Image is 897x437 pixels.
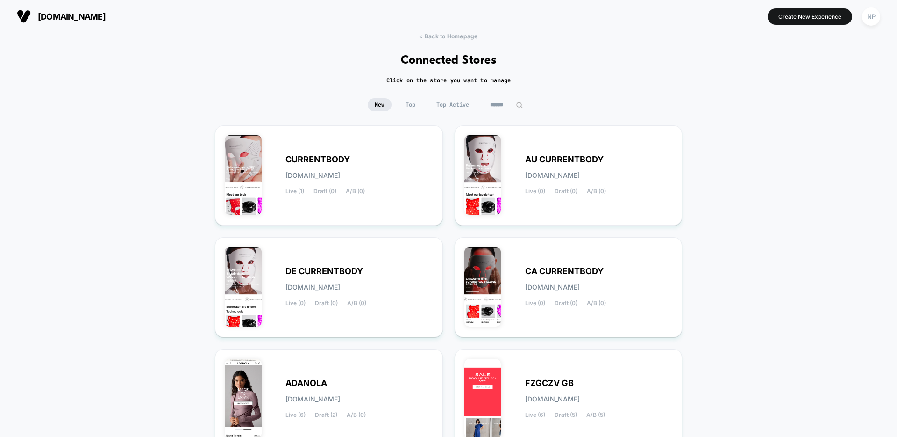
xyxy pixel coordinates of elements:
span: Draft (0) [555,300,577,306]
span: [DOMAIN_NAME] [285,284,340,291]
span: DE CURRENTBODY [285,268,363,275]
img: AU_CURRENTBODY [464,135,501,215]
span: A/B (0) [587,300,606,306]
span: [DOMAIN_NAME] [525,284,580,291]
span: Live (0) [285,300,306,306]
span: [DOMAIN_NAME] [525,172,580,179]
img: Visually logo [17,9,31,23]
span: Live (6) [525,412,545,418]
span: New [368,98,392,111]
span: Draft (2) [315,412,337,418]
span: Live (1) [285,188,304,195]
span: Top [399,98,422,111]
span: A/B (0) [587,188,606,195]
span: ADANOLA [285,380,327,386]
img: edit [516,102,523,109]
span: < Back to Homepage [419,33,477,40]
span: A/B (0) [346,188,365,195]
span: Live (6) [285,412,306,418]
span: Live (0) [525,188,545,195]
span: Draft (0) [555,188,577,195]
span: Draft (5) [555,412,577,418]
img: CA_CURRENTBODY [464,247,501,327]
div: NP [862,7,880,26]
span: A/B (5) [586,412,605,418]
img: DE_CURRENTBODY [225,247,262,327]
button: Create New Experience [768,8,852,25]
span: FZGCZV GB [525,380,574,386]
span: CURRENTBODY [285,156,350,163]
span: [DOMAIN_NAME] [285,396,340,402]
button: NP [859,7,883,26]
h2: Click on the store you want to manage [386,77,511,84]
img: CURRENTBODY [225,135,262,215]
span: Top Active [429,98,476,111]
h1: Connected Stores [401,54,497,67]
button: [DOMAIN_NAME] [14,9,108,24]
span: A/B (0) [347,300,366,306]
span: [DOMAIN_NAME] [525,396,580,402]
span: Draft (0) [315,300,338,306]
span: CA CURRENTBODY [525,268,604,275]
span: A/B (0) [347,412,366,418]
span: Draft (0) [313,188,336,195]
span: [DOMAIN_NAME] [38,12,106,22]
span: AU CURRENTBODY [525,156,604,163]
span: [DOMAIN_NAME] [285,172,340,179]
span: Live (0) [525,300,545,306]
